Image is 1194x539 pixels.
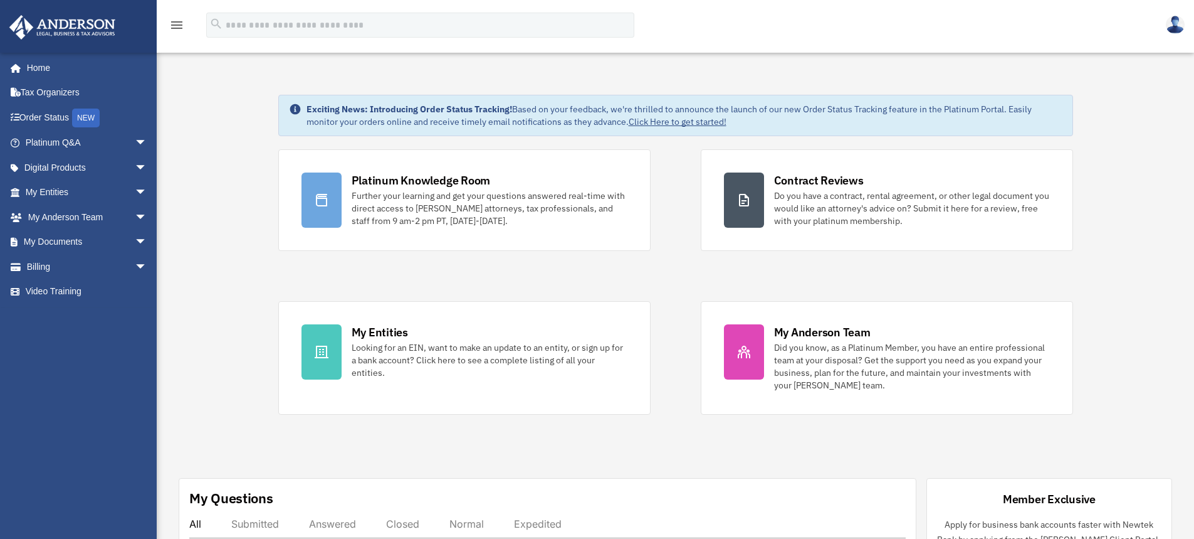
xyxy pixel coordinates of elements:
[231,518,279,530] div: Submitted
[701,149,1073,251] a: Contract Reviews Do you have a contract, rental agreement, or other legal document you would like...
[514,518,562,530] div: Expedited
[9,80,166,105] a: Tax Organizers
[352,324,408,340] div: My Entities
[386,518,419,530] div: Closed
[278,149,651,251] a: Platinum Knowledge Room Further your learning and get your questions answered real-time with dire...
[209,17,223,31] i: search
[6,15,119,40] img: Anderson Advisors Platinum Portal
[309,518,356,530] div: Answered
[189,489,273,508] div: My Questions
[9,105,166,131] a: Order StatusNEW
[9,205,166,230] a: My Anderson Teamarrow_drop_down
[135,131,160,156] span: arrow_drop_down
[9,155,166,180] a: Digital Productsarrow_drop_down
[352,341,627,379] div: Looking for an EIN, want to make an update to an entity, or sign up for a bank account? Click her...
[352,189,627,227] div: Further your learning and get your questions answered real-time with direct access to [PERSON_NAM...
[701,301,1073,415] a: My Anderson Team Did you know, as a Platinum Member, you have an entire professional team at your...
[9,254,166,279] a: Billingarrow_drop_down
[9,55,160,80] a: Home
[135,230,160,255] span: arrow_drop_down
[169,18,184,33] i: menu
[135,180,160,206] span: arrow_drop_down
[774,189,1050,227] div: Do you have a contract, rental agreement, or other legal document you would like an attorney's ad...
[774,324,871,340] div: My Anderson Team
[135,155,160,181] span: arrow_drop_down
[135,205,160,230] span: arrow_drop_down
[9,279,166,304] a: Video Training
[352,173,491,188] div: Platinum Knowledge Room
[774,341,1050,392] div: Did you know, as a Platinum Member, you have an entire professional team at your disposal? Get th...
[278,301,651,415] a: My Entities Looking for an EIN, want to make an update to an entity, or sign up for a bank accoun...
[9,230,166,255] a: My Documentsarrow_drop_down
[169,22,184,33] a: menu
[9,180,166,205] a: My Entitiesarrow_drop_down
[449,518,484,530] div: Normal
[9,131,166,156] a: Platinum Q&Aarrow_drop_down
[306,103,1062,128] div: Based on your feedback, we're thrilled to announce the launch of our new Order Status Tracking fe...
[135,254,160,280] span: arrow_drop_down
[189,518,201,530] div: All
[629,116,726,127] a: Click Here to get started!
[1003,491,1096,507] div: Member Exclusive
[72,109,100,127] div: NEW
[1166,16,1185,34] img: User Pic
[774,173,864,188] div: Contract Reviews
[306,104,512,115] strong: Exciting News: Introducing Order Status Tracking!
